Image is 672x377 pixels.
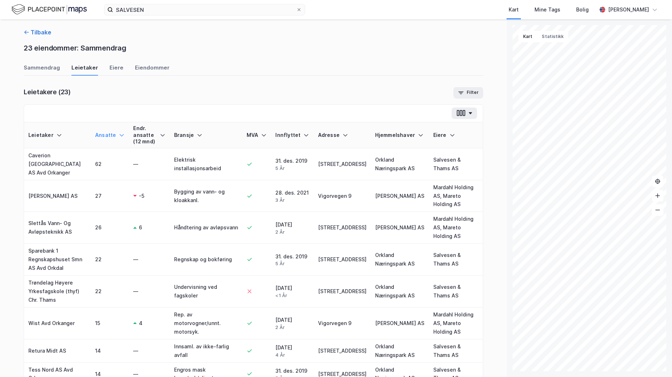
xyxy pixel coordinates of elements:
td: 27 [91,180,129,212]
div: Hjemmelshaver [375,132,425,139]
div: 31. des. 2019 [275,157,309,171]
td: [STREET_ADDRESS] [314,244,371,276]
td: Orkland Næringspark AS [371,148,429,180]
div: Eiere [109,64,123,76]
td: Salvesen & Thams AS [429,244,483,276]
td: Elektrisk installasjonsarbeid [170,148,242,180]
button: Kart [518,31,537,42]
div: — [133,287,165,296]
td: 15 [91,307,129,339]
div: 3 År [275,197,309,203]
div: 4 År [275,352,309,358]
div: [PERSON_NAME] [608,5,649,14]
div: Sammendrag [24,64,60,76]
td: [PERSON_NAME] AS [371,307,429,339]
div: Eiendommer [135,64,169,76]
td: Mardahl Holding AS, Mareto Holding AS [429,212,483,244]
td: Wist Avd Orkanger [24,307,91,339]
div: Eiere [433,132,479,139]
td: Trøndelag Høyere Yrkesfagskole (thyf) Chr. Thams [24,276,91,307]
div: [DATE] [275,343,309,358]
div: Leietaker [28,132,87,139]
div: Mine Tags [535,5,560,14]
td: Caverion [GEOGRAPHIC_DATA] AS Avd Orkanger [24,148,91,180]
div: Ansatte [95,132,125,139]
div: — [133,255,165,264]
div: 2 År [275,229,309,235]
div: 31. des. 2019 [275,252,309,267]
input: Søk på adresse, matrikkel, gårdeiere, leietakere eller personer [113,4,296,15]
td: Orkland Næringspark AS [371,276,429,307]
button: Tilbake [24,28,51,37]
td: 14 [91,339,129,363]
td: [STREET_ADDRESS] [314,339,371,363]
div: [DATE] [275,284,309,299]
div: Leietaker [71,64,98,76]
div: 5 År [275,165,309,171]
td: Håndtering av avløpsvann [170,212,242,244]
div: 4 [139,319,143,328]
div: [DATE] [275,220,309,235]
td: Slettås Vann- Og Avløpsteknikk AS [24,212,91,244]
div: -5 [139,192,144,200]
td: Mardahl Holding AS, Mareto Holding AS [429,180,483,212]
td: [PERSON_NAME] AS [371,180,429,212]
button: Filter [453,87,483,99]
td: 26 [91,212,129,244]
td: Rep. av motorvogner/unnt. motorsyk. [170,307,242,339]
td: Regnskap og bokføring [170,244,242,276]
div: Innflyttet [275,132,309,139]
td: Retura Midt AS [24,339,91,363]
td: Bygging av vann- og kloakkanl. [170,180,242,212]
td: Vigorvegen 9 [314,180,371,212]
td: [PERSON_NAME] AS [371,212,429,244]
td: [STREET_ADDRESS] [314,148,371,180]
div: 2 År [275,324,309,330]
div: Kontrollprogram for chat [636,343,672,377]
td: Mardahl Holding AS, Mareto Holding AS [429,307,483,339]
td: Salvesen & Thams AS [429,276,483,307]
td: 22 [91,244,129,276]
div: MVA [247,132,267,139]
td: Undervisning ved fagskoler [170,276,242,307]
div: 28. des. 2021 [275,188,309,203]
div: Bolig [576,5,589,14]
td: Salvesen & Thams AS [429,339,483,363]
td: Orkland Næringspark AS [371,339,429,363]
iframe: Chat Widget [636,343,672,377]
div: Adresse [318,132,367,139]
div: Leietakere (23) [24,88,71,96]
td: Orkland Næringspark AS [371,244,429,276]
td: Vigorvegen 9 [314,307,371,339]
td: [STREET_ADDRESS] [314,212,371,244]
div: — [133,347,165,355]
div: <1 År [275,292,309,299]
div: Endr. ansatte (12 mnd) [133,125,165,145]
td: [PERSON_NAME] AS [24,180,91,212]
div: — [133,160,165,168]
td: Sparebank 1 Regnskapshuset Smn AS Avd Orkdal [24,244,91,276]
div: [DATE] [275,316,309,330]
td: Innsaml. av ikke-farlig avfall [170,339,242,363]
button: Statistikk [537,31,568,42]
td: Salvesen & Thams AS [429,148,483,180]
div: Kart [509,5,519,14]
div: 23 eiendommer: Sammendrag [24,42,126,54]
td: 62 [91,148,129,180]
td: 22 [91,276,129,307]
img: logo.f888ab2527a4732fd821a326f86c7f29.svg [11,3,87,16]
td: [STREET_ADDRESS] [314,276,371,307]
div: 5 År [275,261,309,267]
div: 6 [139,223,142,232]
div: Bransje [174,132,238,139]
